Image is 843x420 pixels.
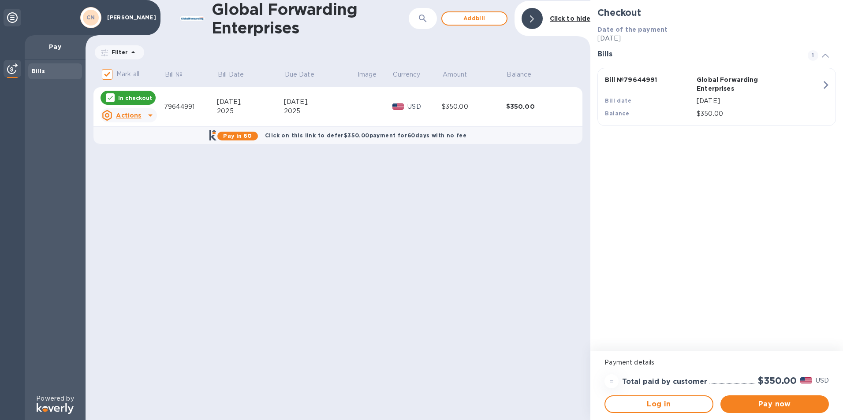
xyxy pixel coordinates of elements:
h3: Total paid by customer [622,378,707,386]
p: Bill № 79644991 [605,75,693,84]
p: Amount [443,70,467,79]
b: Bill date [605,97,631,104]
div: [DATE], [284,97,357,107]
b: Click to hide [550,15,591,22]
p: [PERSON_NAME] [107,15,151,21]
button: Addbill [441,11,507,26]
b: CN [86,14,95,21]
div: [DATE], [217,97,284,107]
span: Due Date [285,70,326,79]
b: Click on this link to defer $350.00 payment for 60 days with no fee [265,132,466,139]
img: Logo [37,403,74,414]
span: Add bill [449,13,500,24]
div: 2025 [284,107,357,116]
p: Currency [393,70,420,79]
p: Pay [32,42,78,51]
b: Pay in 60 [223,133,252,139]
p: USD [816,376,829,385]
h2: $350.00 [758,375,797,386]
p: Image [358,70,377,79]
span: 1 [808,50,818,61]
div: $350.00 [506,102,571,111]
p: Global Forwarding Enterprises [697,75,785,93]
div: $350.00 [442,102,506,111]
p: Bill № [165,70,183,79]
h3: Bills [597,50,797,59]
p: $350.00 [697,109,821,118]
p: Balance [507,70,531,79]
p: Powered by [36,394,74,403]
img: USD [392,103,404,110]
p: Mark all [116,70,139,79]
h2: Checkout [597,7,836,18]
p: [DATE] [597,34,836,43]
p: Filter [108,48,128,56]
p: Payment details [604,358,829,367]
b: Bills [32,68,45,74]
p: Due Date [285,70,314,79]
div: 79644991 [164,102,217,111]
u: Actions [116,112,141,119]
button: Log in [604,395,713,413]
span: Balance [507,70,543,79]
button: Pay now [720,395,829,413]
p: Bill Date [218,70,244,79]
p: [DATE] [697,96,821,106]
span: Bill Date [218,70,255,79]
button: Bill №79644991Global Forwarding EnterprisesBill date[DATE]Balance$350.00 [597,68,836,126]
div: 2025 [217,107,284,116]
span: Pay now [727,399,822,409]
p: USD [407,102,442,111]
span: Amount [443,70,479,79]
b: Date of the payment [597,26,668,33]
img: USD [800,377,812,383]
div: = [604,374,619,388]
p: In checkout [118,94,152,102]
b: Balance [605,110,629,117]
span: Bill № [165,70,194,79]
span: Log in [612,399,705,409]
